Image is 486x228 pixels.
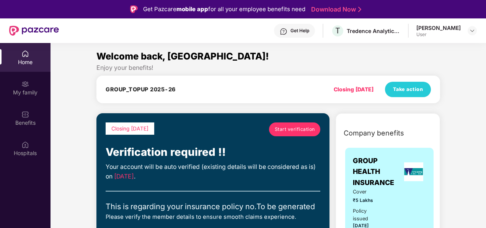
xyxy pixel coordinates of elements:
[404,162,423,181] img: insurerLogo
[130,5,138,13] img: Logo
[269,122,320,136] a: Start verification
[176,5,208,13] strong: mobile app
[21,141,29,149] img: svg+xml;base64,PHN2ZyBpZD0iSG9zcGl0YWxzIiB4bWxucz0iaHR0cDovL3d3dy53My5vcmcvMjAwMC9zdmciIHdpZHRoPS...
[106,86,176,93] h4: GROUP_TOPUP 2025-26
[106,144,320,161] div: Verification required !!
[353,197,380,204] span: ₹5 Lakhs
[334,85,373,94] div: Closing [DATE]
[275,126,315,133] span: Start verification
[21,50,29,58] img: svg+xml;base64,PHN2ZyBpZD0iSG9tZSIgeG1sbnM9Imh0dHA6Ly93d3cudzMub3JnLzIwMDAvc3ZnIiB3aWR0aD0iMjAiIG...
[21,80,29,88] img: svg+xml;base64,PHN2ZyB3aWR0aD0iMjAiIGhlaWdodD0iMjAiIHZpZXdCb3g9IjAgMCAyMCAyMCIgZmlsbD0ibm9uZSIgeG...
[353,207,380,223] div: Policy issued
[469,28,475,34] img: svg+xml;base64,PHN2ZyBpZD0iRHJvcGRvd24tMzJ4MzIiIHhtbG5zPSJodHRwOi8vd3d3LnczLm9yZy8yMDAwL3N2ZyIgd2...
[347,27,400,35] div: Tredence Analytics Solutions Private Limited
[106,201,320,213] div: This is regarding your insurance policy no. To be generated
[311,5,359,13] a: Download Now
[280,28,287,35] img: svg+xml;base64,PHN2ZyBpZD0iSGVscC0zMngzMiIgeG1sbnM9Imh0dHA6Ly93d3cudzMub3JnLzIwMDAvc3ZnIiB3aWR0aD...
[416,24,461,31] div: [PERSON_NAME]
[143,5,305,14] div: Get Pazcare for all your employee benefits need
[21,111,29,118] img: svg+xml;base64,PHN2ZyBpZD0iQmVuZWZpdHMiIHhtbG5zPSJodHRwOi8vd3d3LnczLm9yZy8yMDAwL3N2ZyIgd2lkdGg9Ij...
[106,162,320,182] div: Your account will be auto verified (existing details will be considered as is) on .
[96,51,269,62] span: Welcome back, [GEOGRAPHIC_DATA]!
[393,86,423,93] span: Take action
[335,26,340,35] span: T
[106,213,320,221] div: Please verify the member details to ensure smooth claims experience.
[290,28,309,34] div: Get Help
[9,26,59,36] img: New Pazcare Logo
[96,64,440,72] div: Enjoy your benefits!
[114,173,134,180] span: [DATE]
[111,126,148,132] span: Closing [DATE]
[416,31,461,38] div: User
[385,82,431,97] button: Take action
[353,188,380,196] span: Cover
[353,155,401,188] span: GROUP HEALTH INSURANCE
[344,128,404,139] span: Company benefits
[358,5,361,13] img: Stroke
